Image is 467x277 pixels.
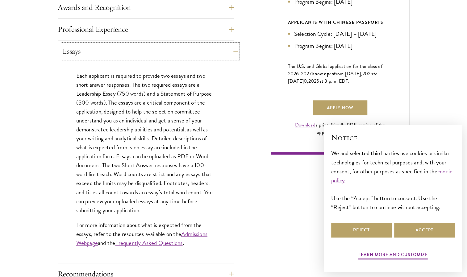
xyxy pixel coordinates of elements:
p: For more information about what is expected from the essays, refer to the resources available on ... [76,221,215,247]
div: a print-friendly PDF version of the application instructions [288,121,392,136]
span: now open [315,70,334,77]
a: Apply Now [313,100,367,115]
button: Essays [62,44,238,59]
p: Each applicant is required to provide two essays and two short answer responses. The two required... [76,71,215,215]
span: 7 [309,70,312,77]
span: 5 [370,70,373,77]
span: The U.S. and Global application for the class of 202 [288,63,382,77]
a: Frequently Asked Questions [115,238,182,247]
span: at 3 p.m. EDT. [319,77,350,85]
li: Program Begins: [DATE] [288,41,392,50]
span: -202 [299,70,309,77]
span: 5 [316,77,319,85]
a: cookie policy [331,167,452,185]
span: , [307,77,308,85]
button: Professional Experience [58,22,234,37]
button: Reject [331,223,392,238]
h2: Notice [331,132,455,143]
li: Selection Cycle: [DATE] – [DATE] [288,29,392,38]
span: to [DATE] [288,70,377,85]
button: Accept [394,223,455,238]
a: Download [295,121,315,129]
div: We and selected third parties use cookies or similar technologies for technical purposes and, wit... [331,149,455,211]
a: Admissions Webpage [76,229,207,247]
span: 202 [308,77,317,85]
span: from [DATE], [334,70,362,77]
span: 6 [296,70,299,77]
div: APPLICANTS WITH CHINESE PASSPORTS [288,19,392,26]
button: Learn more and customize [358,251,428,260]
span: 202 [362,70,370,77]
span: is [312,70,315,77]
span: 0 [304,77,307,85]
